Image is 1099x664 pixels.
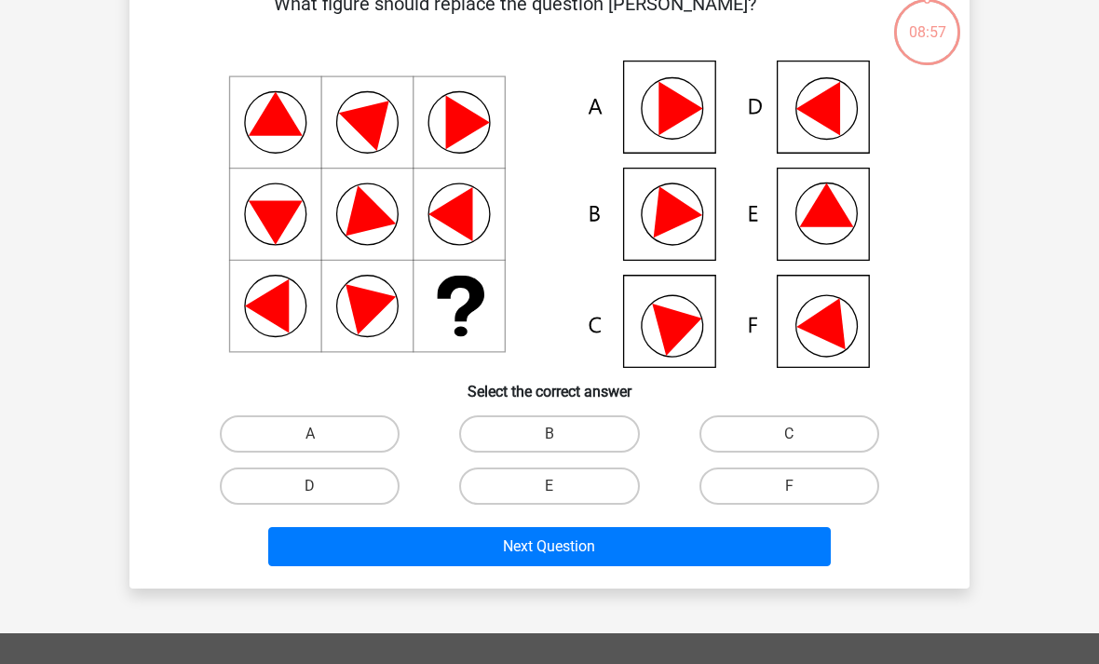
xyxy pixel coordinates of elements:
[699,468,879,505] label: F
[220,468,400,505] label: D
[159,368,940,400] h6: Select the correct answer
[699,415,879,453] label: C
[268,527,832,566] button: Next Question
[220,415,400,453] label: A
[459,468,639,505] label: E
[459,415,639,453] label: B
